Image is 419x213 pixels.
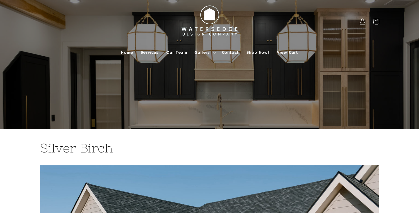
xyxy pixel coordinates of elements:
h2: Silver Birch [40,140,379,156]
summary: Gallery [191,46,218,59]
span: Services [141,50,159,55]
span: Gallery [195,50,210,55]
span: Our Team [166,50,187,55]
span: Shop Now! [246,50,269,55]
img: Watersedge Design Co [176,2,244,41]
a: Home [117,46,137,59]
span: Contact [222,50,239,55]
span: Home [121,50,133,55]
a: Our Team [162,46,191,59]
a: Shop Now! [243,46,273,59]
span: View Cart [277,50,298,55]
a: Contact [218,46,243,59]
a: View Cart [273,46,302,59]
a: Services [137,46,162,59]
